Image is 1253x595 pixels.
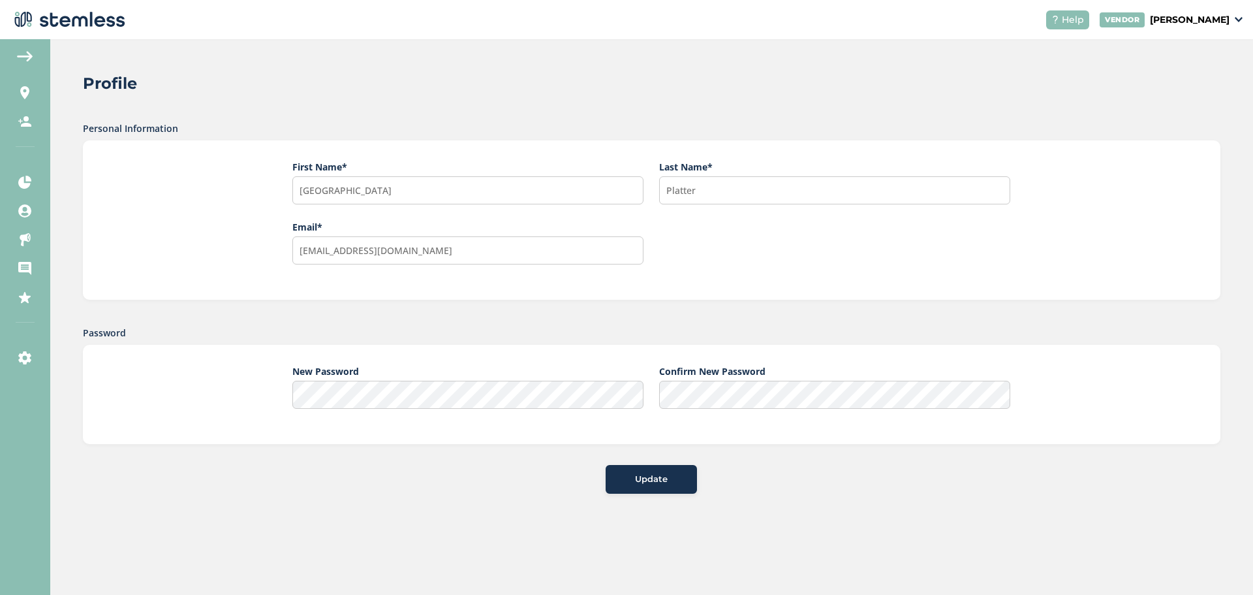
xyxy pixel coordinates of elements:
label: Password [83,326,1220,340]
span: Update [635,473,668,486]
img: icon-help-white-03924b79.svg [1051,16,1059,24]
span: Help [1062,13,1084,27]
div: VENDOR [1100,12,1145,27]
input: Enter Email [292,236,643,265]
input: Enter Last Name [659,176,1010,204]
img: logo-dark-0685b13c.svg [10,7,125,33]
label: Personal Information [83,121,1220,135]
label: Confirm New Password [659,364,1010,378]
iframe: Chat Widget [1188,532,1253,595]
p: [PERSON_NAME] [1150,13,1230,27]
label: Last Name [659,160,1010,174]
img: icon_down-arrow-small-66adaf34.svg [1235,17,1243,22]
button: Update [606,465,697,494]
label: New Password [292,364,643,378]
label: Email [292,220,643,234]
h2: Profile [83,72,137,95]
input: Enter First Name [292,176,643,204]
label: First Name [292,160,643,174]
img: icon-arrow-back-accent-c549486e.svg [17,51,33,61]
